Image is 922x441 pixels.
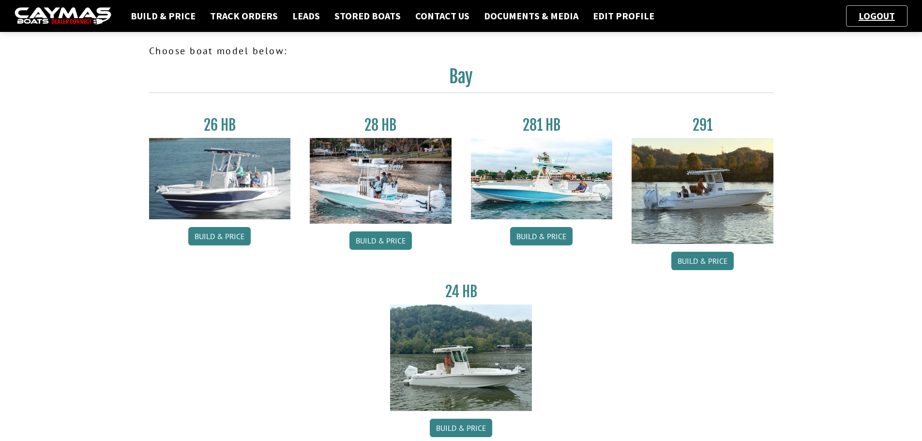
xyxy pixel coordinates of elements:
h3: 28 HB [310,116,452,134]
a: Build & Price [510,227,573,245]
a: Build & Price [126,10,200,22]
a: Build & Price [188,227,251,245]
a: Build & Price [671,252,734,270]
a: Documents & Media [479,10,583,22]
a: Track Orders [205,10,283,22]
a: Stored Boats [330,10,406,22]
a: Build & Price [349,231,412,250]
h3: 281 HB [471,116,613,134]
img: caymas-dealer-connect-2ed40d3bc7270c1d8d7ffb4b79bf05adc795679939227970def78ec6f6c03838.gif [15,7,111,25]
h2: Bay [149,66,773,93]
a: Leads [287,10,325,22]
a: Logout [854,10,900,22]
a: Contact Us [410,10,474,22]
p: Choose boat model below: [149,44,773,58]
h3: 24 HB [390,283,532,301]
h3: 26 HB [149,116,291,134]
h3: 291 [632,116,773,134]
img: 28-hb-twin.jpg [471,138,613,219]
img: 291_Thumbnail.jpg [632,138,773,244]
a: Build & Price [430,419,492,437]
img: 26_new_photo_resized.jpg [149,138,291,219]
img: 24_HB_thumbnail.jpg [390,304,532,411]
img: 28_hb_thumbnail_for_caymas_connect.jpg [310,138,452,224]
a: Edit Profile [588,10,659,22]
